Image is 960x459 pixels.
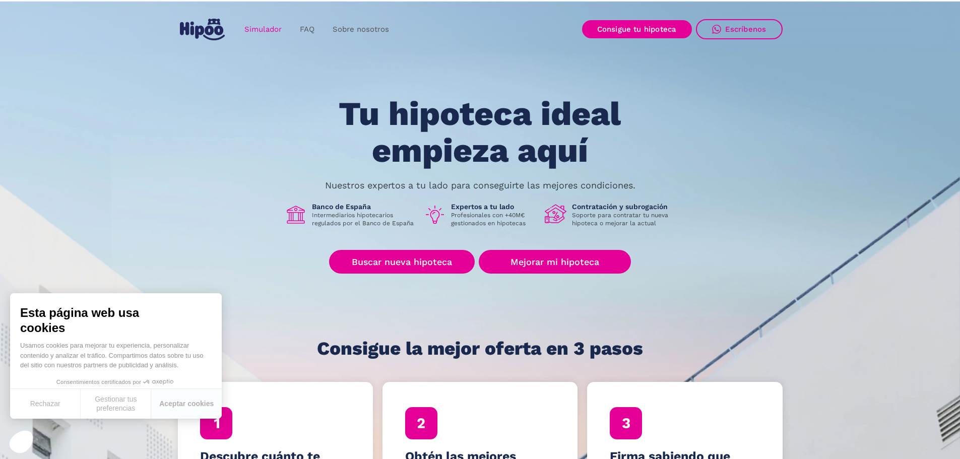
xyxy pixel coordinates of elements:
div: Escríbenos [725,25,766,34]
a: Mejorar mi hipoteca [479,250,630,274]
a: FAQ [291,20,324,39]
h1: Consigue la mejor oferta en 3 pasos [317,339,643,359]
a: Consigue tu hipoteca [582,20,692,38]
h1: Expertos a tu lado [451,202,537,211]
a: Buscar nueva hipoteca [329,250,475,274]
a: Simulador [235,20,291,39]
h1: Banco de España [312,202,416,211]
p: Intermediarios hipotecarios regulados por el Banco de España [312,211,416,227]
p: Profesionales con +40M€ gestionados en hipotecas [451,211,537,227]
h1: Contratación y subrogación [572,202,676,211]
a: Escríbenos [696,19,783,39]
h1: Tu hipoteca ideal empieza aquí [289,96,671,169]
a: Sobre nosotros [324,20,398,39]
a: home [178,15,227,44]
p: Nuestros expertos a tu lado para conseguirte las mejores condiciones. [325,181,635,189]
p: Soporte para contratar tu nueva hipoteca o mejorar la actual [572,211,676,227]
